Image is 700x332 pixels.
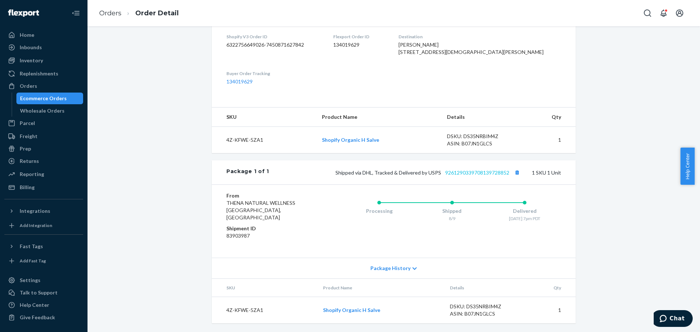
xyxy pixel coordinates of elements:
div: Wholesale Orders [20,107,65,114]
a: Home [4,29,83,41]
div: Parcel [20,120,35,127]
div: Returns [20,157,39,165]
div: Talk to Support [20,289,58,296]
a: Ecommerce Orders [16,93,83,104]
a: Help Center [4,299,83,311]
a: Parcel [4,117,83,129]
div: Fast Tags [20,243,43,250]
a: Reporting [4,168,83,180]
div: Delivered [488,207,561,215]
span: Package History [370,265,411,272]
span: [PERSON_NAME] [STREET_ADDRESS][DEMOGRAPHIC_DATA][PERSON_NAME] [398,42,544,55]
th: Product Name [317,279,444,297]
a: Billing [4,181,83,193]
div: ASIN: B07JN1GLCS [450,310,518,317]
a: Prep [4,143,83,155]
dd: 134019629 [333,41,387,48]
div: Orders [20,82,37,90]
td: 1 [521,127,576,153]
div: Add Integration [20,222,52,229]
div: Prep [20,145,31,152]
td: 1 [524,297,576,324]
div: Inbounds [20,44,42,51]
dt: Destination [398,34,561,40]
a: Inventory [4,55,83,66]
div: Processing [343,207,416,215]
td: 4Z-KFWE-5ZA1 [212,127,316,153]
a: Add Integration [4,220,83,231]
div: Replenishments [20,70,58,77]
button: Open Search Box [640,6,655,20]
a: 134019629 [226,78,253,85]
a: Freight [4,130,83,142]
div: DSKU: DS35NRBIM4Z [447,133,516,140]
dt: Buyer Order Tracking [226,70,322,77]
th: Details [441,108,521,127]
td: 4Z-KFWE-5ZA1 [212,297,317,324]
a: Shopify Organic H Salve [322,137,379,143]
div: Ecommerce Orders [20,95,67,102]
div: 1 SKU 1 Unit [269,168,561,177]
a: Shopify Organic H Salve [323,307,380,313]
div: Add Fast Tag [20,258,46,264]
div: Give Feedback [20,314,55,321]
div: DSKU: DS35NRBIM4Z [450,303,518,310]
div: Freight [20,133,38,140]
a: Orders [4,80,83,92]
button: Talk to Support [4,287,83,298]
th: SKU [212,108,316,127]
button: Copy tracking number [512,168,522,177]
a: Replenishments [4,68,83,79]
div: Home [20,31,34,39]
a: Wholesale Orders [16,105,83,117]
span: THENA NATURAL WELLNESS [GEOGRAPHIC_DATA], [GEOGRAPHIC_DATA] [226,200,295,220]
dd: 83903987 [226,232,314,239]
button: Open account menu [672,6,687,20]
div: [DATE] 7pm PDT [488,215,561,222]
div: Settings [20,277,40,284]
a: 9261290339708139728852 [445,169,509,176]
ol: breadcrumbs [93,3,184,24]
div: Package 1 of 1 [226,168,269,177]
button: Integrations [4,205,83,217]
a: Inbounds [4,42,83,53]
div: Reporting [20,171,44,178]
th: Details [444,279,524,297]
dt: Shipment ID [226,225,314,232]
a: Add Fast Tag [4,255,83,267]
button: Give Feedback [4,312,83,323]
button: Fast Tags [4,241,83,252]
div: ASIN: B07JN1GLCS [447,140,516,147]
span: Shipped via DHL, Tracked & Delivered by USPS [335,169,522,176]
a: Returns [4,155,83,167]
button: Open notifications [656,6,671,20]
a: Orders [99,9,121,17]
div: Help Center [20,301,49,309]
img: Flexport logo [8,9,39,17]
th: Product Name [316,108,442,127]
dt: Shopify V3 Order ID [226,34,322,40]
a: Order Detail [135,9,179,17]
div: Inventory [20,57,43,64]
dd: 6322756649026-7450871627842 [226,41,322,48]
div: Integrations [20,207,50,215]
button: Help Center [680,148,695,185]
div: 8/9 [416,215,489,222]
button: Close Navigation [69,6,83,20]
a: Settings [4,274,83,286]
dt: Flexport Order ID [333,34,387,40]
th: Qty [524,279,576,297]
dt: From [226,192,314,199]
th: SKU [212,279,317,297]
div: Billing [20,184,35,191]
th: Qty [521,108,576,127]
iframe: Opens a widget where you can chat to one of our agents [654,310,693,328]
div: Shipped [416,207,489,215]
